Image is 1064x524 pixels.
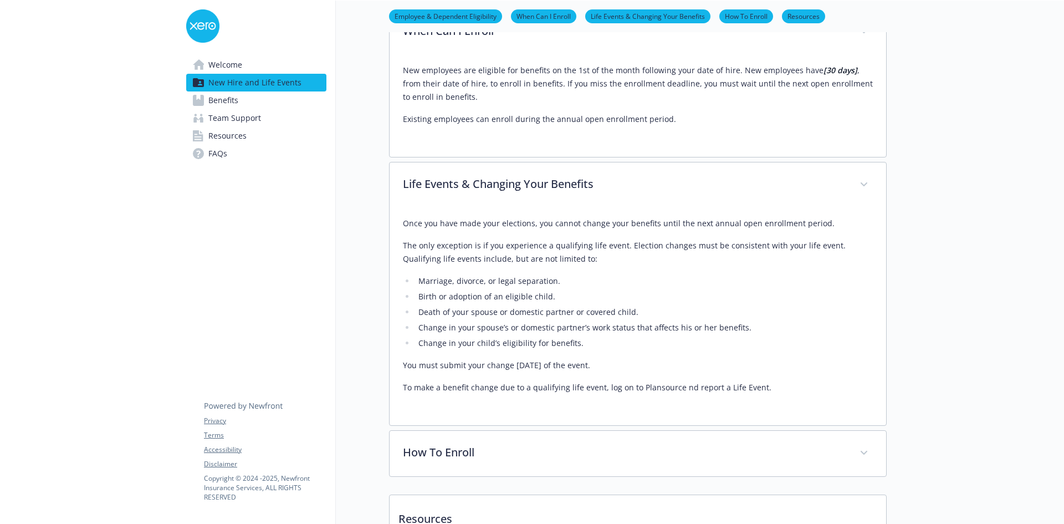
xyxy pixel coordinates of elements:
[782,11,825,21] a: Resources
[389,11,502,21] a: Employee & Dependent Eligibility
[415,306,873,319] li: Death of your spouse or domestic partner or covered child.
[390,55,886,157] div: When Can I Enroll
[403,444,846,461] p: How To Enroll
[511,11,576,21] a: When Can I Enroll
[208,145,227,162] span: FAQs
[403,381,873,394] p: To make a benefit change due to a qualifying life event, log on to Plansource nd report a Life Ev...
[390,431,886,476] div: How To Enroll
[186,56,326,74] a: Welcome
[208,127,247,145] span: Resources
[415,337,873,350] li: Change in your child’s eligibility for benefits.
[208,74,301,91] span: New Hire and Life Events
[403,176,846,192] p: Life Events & Changing Your Benefits
[390,162,886,208] div: Life Events & Changing Your Benefits
[403,113,873,126] p: Existing employees can enroll during the annual open enrollment period.
[204,430,326,440] a: Terms
[208,109,261,127] span: Team Support
[390,208,886,425] div: Life Events & Changing Your Benefits
[208,56,242,74] span: Welcome
[186,109,326,127] a: Team Support
[585,11,710,21] a: Life Events & Changing Your Benefits
[415,321,873,334] li: Change in your spouse’s or domestic partner’s work status that affects his or her benefits.
[204,459,326,469] a: Disclaimer
[415,274,873,288] li: Marriage, divorce, or legal separation.
[186,74,326,91] a: New Hire and Life Events
[403,64,873,104] p: New employees are eligible for benefits on the 1st of the month following your date of hire. New ...
[204,474,326,502] p: Copyright © 2024 - 2025 , Newfront Insurance Services, ALL RIGHTS RESERVED
[403,359,873,372] p: You must submit your change [DATE] of the event.
[186,145,326,162] a: FAQs
[204,416,326,426] a: Privacy
[186,91,326,109] a: Benefits
[823,65,857,75] strong: [30 days]
[204,445,326,455] a: Accessibility
[186,127,326,145] a: Resources
[403,217,873,230] p: Once you have made your elections, you cannot change your benefits until the next annual open enr...
[403,239,873,266] p: The only exception is if you experience a qualifying life event. Election changes must be consist...
[415,290,873,303] li: Birth or adoption of an eligible child.
[208,91,238,109] span: Benefits
[719,11,773,21] a: How To Enroll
